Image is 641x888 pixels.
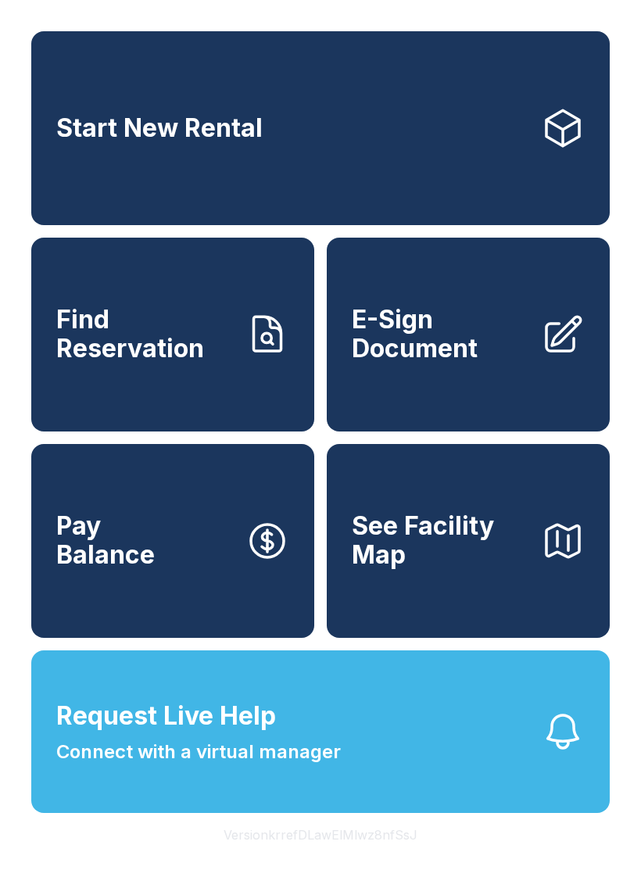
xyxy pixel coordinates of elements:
span: Start New Rental [56,114,263,143]
a: Start New Rental [31,31,610,225]
span: See Facility Map [352,512,528,569]
button: VersionkrrefDLawElMlwz8nfSsJ [211,813,430,857]
a: E-Sign Document [327,238,610,431]
span: Find Reservation [56,306,233,363]
span: Connect with a virtual manager [56,738,341,766]
a: Find Reservation [31,238,314,431]
button: PayBalance [31,444,314,638]
span: Pay Balance [56,512,155,569]
span: Request Live Help [56,697,276,735]
button: See Facility Map [327,444,610,638]
span: E-Sign Document [352,306,528,363]
button: Request Live HelpConnect with a virtual manager [31,650,610,813]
